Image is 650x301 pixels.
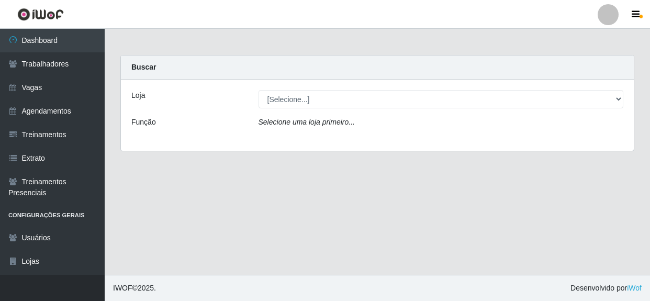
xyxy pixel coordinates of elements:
[131,63,156,71] strong: Buscar
[570,283,642,294] span: Desenvolvido por
[131,117,156,128] label: Função
[17,8,64,21] img: CoreUI Logo
[627,284,642,292] a: iWof
[259,118,355,126] i: Selecione uma loja primeiro...
[113,283,156,294] span: © 2025 .
[113,284,132,292] span: IWOF
[131,90,145,101] label: Loja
